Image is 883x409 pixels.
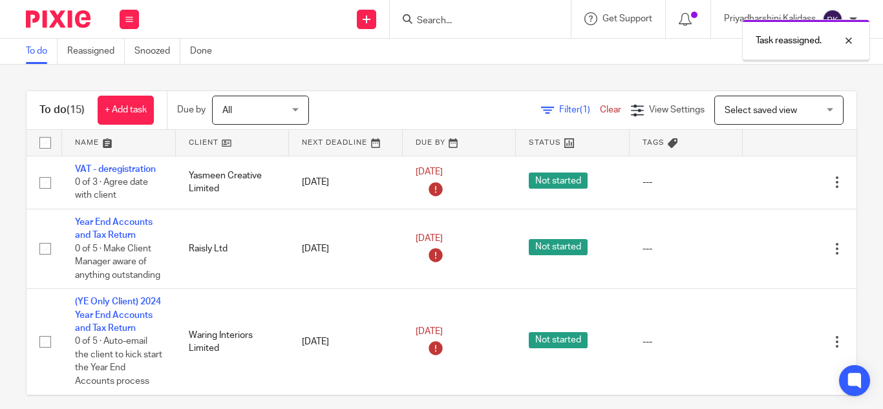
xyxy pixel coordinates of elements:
[39,103,85,117] h1: To do
[75,337,162,386] span: 0 of 5 · Auto-email the client to kick start the Year End Accounts process
[529,332,588,348] span: Not started
[75,178,148,200] span: 0 of 3 · Agree date with client
[98,96,154,125] a: + Add task
[725,106,797,115] span: Select saved view
[289,156,403,209] td: [DATE]
[643,335,730,348] div: ---
[529,239,588,255] span: Not started
[756,34,822,47] p: Task reassigned.
[26,39,58,64] a: To do
[559,105,600,114] span: Filter
[822,9,843,30] img: svg%3E
[67,39,125,64] a: Reassigned
[416,16,532,27] input: Search
[643,242,730,255] div: ---
[190,39,222,64] a: Done
[643,176,730,189] div: ---
[580,105,590,114] span: (1)
[75,244,160,280] span: 0 of 5 · Make Client Manager aware of anything outstanding
[176,209,290,288] td: Raisly Ltd
[289,289,403,395] td: [DATE]
[176,156,290,209] td: Yasmeen Creative Limited
[529,173,588,189] span: Not started
[222,106,232,115] span: All
[75,165,156,174] a: VAT - deregistration
[75,297,161,333] a: (YE Only Client) 2024 Year End Accounts and Tax Return
[643,139,665,146] span: Tags
[134,39,180,64] a: Snoozed
[416,327,443,336] span: [DATE]
[289,209,403,288] td: [DATE]
[416,167,443,176] span: [DATE]
[75,218,153,240] a: Year End Accounts and Tax Return
[177,103,206,116] p: Due by
[416,234,443,243] span: [DATE]
[649,105,705,114] span: View Settings
[67,105,85,115] span: (15)
[26,10,90,28] img: Pixie
[600,105,621,114] a: Clear
[176,289,290,395] td: Waring Interiors Limited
